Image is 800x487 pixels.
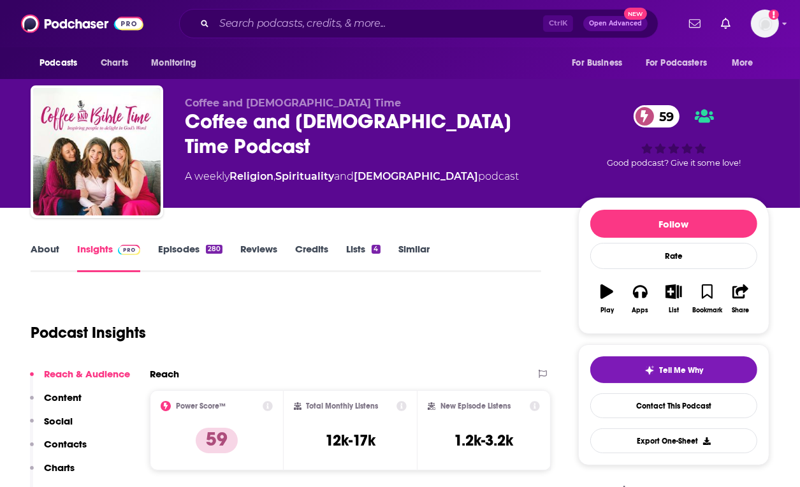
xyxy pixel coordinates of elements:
[669,307,679,314] div: List
[240,243,277,272] a: Reviews
[634,105,680,127] a: 59
[142,51,213,75] button: open menu
[325,431,375,450] h3: 12k-17k
[624,8,647,20] span: New
[229,170,273,182] a: Religion
[454,431,513,450] h3: 1.2k-3.2k
[307,402,379,411] h2: Total Monthly Listens
[372,245,380,254] div: 4
[578,97,769,176] div: 59Good podcast? Give it some love!
[398,243,430,272] a: Similar
[623,276,657,322] button: Apps
[214,13,543,34] input: Search podcasts, credits, & more...
[572,54,622,72] span: For Business
[646,54,707,72] span: For Podcasters
[723,51,769,75] button: open menu
[751,10,779,38] button: Show profile menu
[590,210,757,238] button: Follow
[44,368,130,380] p: Reach & Audience
[179,9,658,38] div: Search podcasts, credits, & more...
[77,243,140,272] a: InsightsPodchaser Pro
[30,462,75,485] button: Charts
[590,393,757,418] a: Contact This Podcast
[275,170,334,182] a: Spirituality
[21,11,143,36] img: Podchaser - Follow, Share and Rate Podcasts
[563,51,638,75] button: open menu
[751,10,779,38] img: User Profile
[196,428,238,453] p: 59
[644,365,655,375] img: tell me why sparkle
[206,245,222,254] div: 280
[646,105,680,127] span: 59
[346,243,380,272] a: Lists4
[158,243,222,272] a: Episodes280
[334,170,354,182] span: and
[690,276,724,322] button: Bookmark
[44,391,82,403] p: Content
[637,51,725,75] button: open menu
[543,15,573,32] span: Ctrl K
[632,307,649,314] div: Apps
[30,368,130,391] button: Reach & Audience
[600,307,614,314] div: Play
[692,307,722,314] div: Bookmark
[44,438,87,450] p: Contacts
[101,54,128,72] span: Charts
[589,20,642,27] span: Open Advanced
[354,170,478,182] a: [DEMOGRAPHIC_DATA]
[176,402,226,411] h2: Power Score™
[724,276,757,322] button: Share
[657,276,690,322] button: List
[185,169,519,184] div: A weekly podcast
[33,88,161,215] img: Coffee and Bible Time Podcast
[31,323,146,342] h1: Podcast Insights
[150,368,179,380] h2: Reach
[732,54,753,72] span: More
[440,402,511,411] h2: New Episode Listens
[769,10,779,20] svg: Add a profile image
[185,97,401,109] span: Coffee and [DEMOGRAPHIC_DATA] Time
[590,428,757,453] button: Export One-Sheet
[660,365,704,375] span: Tell Me Why
[273,170,275,182] span: ,
[590,356,757,383] button: tell me why sparkleTell Me Why
[92,51,136,75] a: Charts
[40,54,77,72] span: Podcasts
[44,462,75,474] p: Charts
[590,243,757,269] div: Rate
[751,10,779,38] span: Logged in as JohnJMudgett
[583,16,648,31] button: Open AdvancedNew
[684,13,706,34] a: Show notifications dropdown
[118,245,140,255] img: Podchaser Pro
[607,158,741,168] span: Good podcast? Give it some love!
[30,415,73,439] button: Social
[732,307,749,314] div: Share
[30,438,87,462] button: Contacts
[44,415,73,427] p: Social
[31,243,59,272] a: About
[590,276,623,322] button: Play
[31,51,94,75] button: open menu
[30,391,82,415] button: Content
[151,54,196,72] span: Monitoring
[295,243,328,272] a: Credits
[716,13,736,34] a: Show notifications dropdown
